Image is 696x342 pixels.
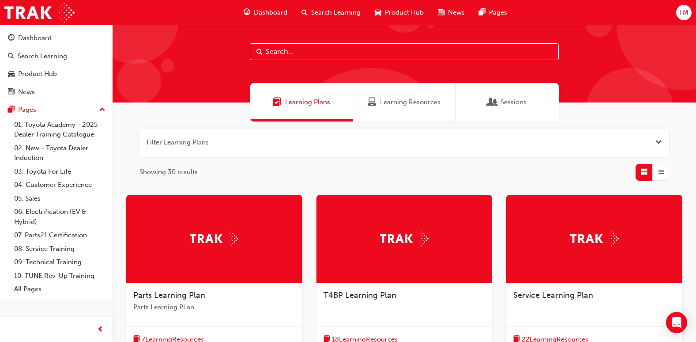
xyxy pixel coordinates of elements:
[4,102,109,118] button: Pages
[11,282,109,296] a: All Pages
[353,83,456,122] a: Learning ResourcesLearning Resources
[250,83,353,122] a: Learning PlansLearning Plans
[666,312,687,333] div: Open Intercom Messenger
[368,97,376,107] span: Learning Resources
[237,4,294,22] a: guage-iconDashboard
[570,232,619,245] img: Trak
[18,105,36,115] div: Pages
[11,242,109,256] a: 08. Service Training
[285,97,330,107] span: Learning Plans
[375,7,381,18] span: car-icon
[11,205,109,228] a: 06. Electrification (EV & Hybrid)
[385,8,424,18] span: Product Hub
[273,97,282,107] span: Learning Plans
[18,69,57,79] div: Product Hub
[4,3,75,23] img: Trak
[448,8,465,18] span: News
[472,4,514,22] a: pages-iconPages
[8,106,15,114] span: pages-icon
[11,141,109,165] a: 02. New - Toyota Dealer Induction
[256,47,263,57] span: Search
[438,7,444,18] span: news-icon
[11,118,109,141] a: 01. Toyota Academy - 2025 Dealer Training Catalogue
[4,28,109,102] button: DashboardSearch LearningProduct HubNews
[190,232,238,245] img: Trak
[11,192,109,205] a: 05. Sales
[11,178,109,192] a: 04. Customer Experience
[4,48,109,65] a: Search Learning
[97,324,104,335] span: prev-icon
[4,66,109,82] a: Product Hub
[489,8,507,18] span: Pages
[368,4,431,22] a: car-iconProduct Hub
[4,30,109,46] a: Dashboard
[250,43,559,60] input: Search...
[139,167,198,177] span: Showing 30 results
[254,8,287,18] span: Dashboard
[11,165,109,179] a: 03. Toyota For Life
[133,302,295,312] span: Parts Learning PLan
[133,290,205,300] span: Parts Learning Plan
[479,7,485,18] span: pages-icon
[18,87,35,97] div: News
[431,4,472,22] a: news-iconNews
[513,290,593,300] span: Service Learning Plan
[18,51,67,61] div: Search Learning
[301,7,308,18] span: search-icon
[324,290,396,300] span: T4BP Learning Plan
[676,5,692,20] button: TM
[244,7,250,18] span: guage-icon
[679,8,688,18] span: TM
[8,70,15,78] span: car-icon
[8,34,15,42] span: guage-icon
[311,8,361,18] span: Search Learning
[11,255,109,269] a: 09. Technical Training
[99,104,105,116] span: up-icon
[655,137,662,148] button: Open the filter
[8,53,14,61] span: search-icon
[11,269,109,283] a: 10. TUNE Rev-Up Training
[11,228,109,242] a: 07. Parts21 Certification
[380,97,440,107] span: Learning Resources
[488,97,497,107] span: Sessions
[456,83,559,122] a: SessionsSessions
[8,88,15,96] span: news-icon
[18,33,52,43] div: Dashboard
[500,97,527,107] span: Sessions
[4,84,109,100] a: News
[658,167,664,177] span: List
[294,4,368,22] a: search-iconSearch Learning
[380,232,429,245] img: Trak
[641,167,647,177] span: Grid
